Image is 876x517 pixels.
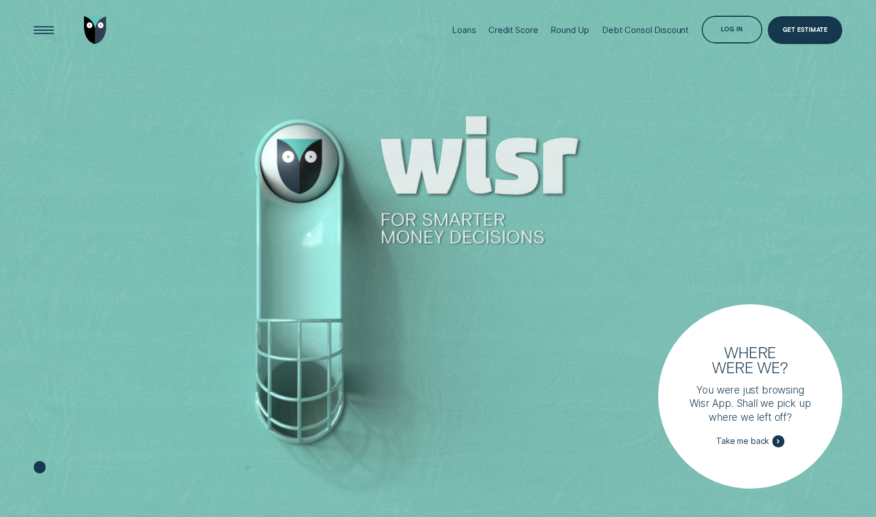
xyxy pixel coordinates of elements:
[452,25,476,35] div: Loans
[84,16,107,43] img: Wisr
[30,16,57,43] button: Open Menu
[658,304,843,489] a: Where were we?You were just browsing Wisr App. Shall we pick up where we left off?Take me back
[550,25,589,35] div: Round Up
[716,436,769,446] span: Take me back
[702,16,762,43] button: Log in
[602,25,689,35] div: Debt Consol Discount
[689,383,811,424] p: You were just browsing Wisr App. Shall we pick up where we left off?
[706,344,795,374] h3: Where were we?
[488,25,538,35] div: Credit Score
[768,16,843,43] a: Get Estimate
